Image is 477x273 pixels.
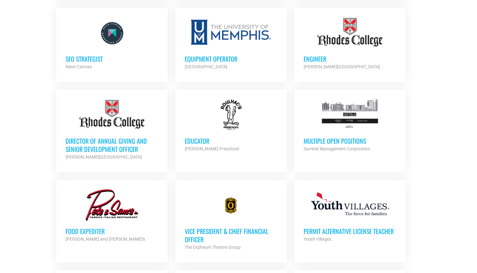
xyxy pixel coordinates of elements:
a: SEO Strategist Neon Canvas [56,8,168,80]
a: Food Expediter [PERSON_NAME] and [PERSON_NAME]'s [56,180,168,252]
a: Permit Alternative License Teacher Youth Villages [294,180,406,252]
strong: [PERSON_NAME] and [PERSON_NAME]'s [66,237,145,242]
a: Vice President & Chief Financial Officer The Orpheum Theatre Group [175,180,287,260]
strong: Youth Villages [304,237,331,242]
h3: Multiple Open Positions [304,137,396,145]
strong: Summit Management Corporation [304,146,370,151]
strong: [GEOGRAPHIC_DATA] [185,64,227,69]
strong: The Orpheum Theatre Group [185,245,241,250]
strong: [PERSON_NAME] Preschool [185,146,239,151]
h3: Director of Annual Giving and Senior Development Officer [66,137,158,153]
a: Equipment Operator [GEOGRAPHIC_DATA] [175,8,287,80]
h3: Engineer [304,55,396,63]
a: Engineer [PERSON_NAME][GEOGRAPHIC_DATA] [294,8,406,80]
a: Multiple Open Positions Summit Management Corporation [294,90,406,162]
strong: [PERSON_NAME][GEOGRAPHIC_DATA] [66,154,142,159]
strong: Neon Canvas [66,64,92,69]
h3: Permit Alternative License Teacher [304,227,396,235]
h3: Vice President & Chief Financial Officer [185,227,277,243]
h3: Equipment Operator [185,55,277,63]
h3: Educator [185,137,277,145]
a: Educator [PERSON_NAME] Preschool [175,90,287,162]
strong: [PERSON_NAME][GEOGRAPHIC_DATA] [304,64,380,69]
a: Director of Annual Giving and Senior Development Officer [PERSON_NAME][GEOGRAPHIC_DATA] [56,90,168,170]
h3: Food Expediter [66,227,158,235]
h3: SEO Strategist [66,55,158,63]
